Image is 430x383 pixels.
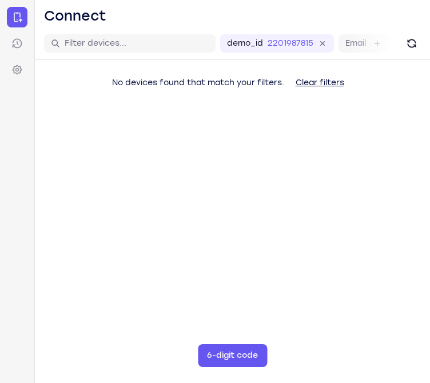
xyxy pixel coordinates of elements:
[7,59,27,80] a: Settings
[65,38,209,49] input: Filter devices...
[227,38,263,49] label: demo_id
[345,38,366,49] label: Email
[7,7,27,27] a: Connect
[286,71,353,94] button: Clear filters
[44,7,106,25] h1: Connect
[7,33,27,54] a: Sessions
[403,34,421,53] button: Refresh
[198,344,267,367] button: 6-digit code
[112,78,284,87] span: No devices found that match your filters.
